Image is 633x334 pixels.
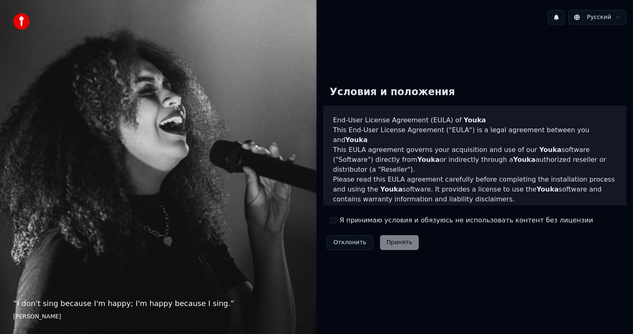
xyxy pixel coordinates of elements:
[380,185,403,193] span: Youka
[537,185,559,193] span: Youka
[323,79,462,105] div: Условия и положения
[13,13,30,30] img: youka
[13,313,303,321] footer: [PERSON_NAME]
[333,175,617,204] p: Please read this EULA agreement carefully before completing the installation process and using th...
[333,145,617,175] p: This EULA agreement governs your acquisition and use of our software ("Software") directly from o...
[464,116,486,124] span: Youka
[340,215,593,225] label: Я принимаю условия и обязуюсь не использовать контент без лицензии
[513,156,535,163] span: Youka
[13,298,303,309] p: “ I don't sing because I'm happy; I'm happy because I sing. ”
[539,146,561,154] span: Youka
[326,235,373,250] button: Отклонить
[333,115,617,125] h3: End-User License Agreement (EULA) of
[345,136,368,144] span: Youka
[417,156,440,163] span: Youka
[450,205,472,213] span: Youka
[333,204,617,244] p: If you register for a free trial of the software, this EULA agreement will also govern that trial...
[333,125,617,145] p: This End-User License Agreement ("EULA") is a legal agreement between you and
